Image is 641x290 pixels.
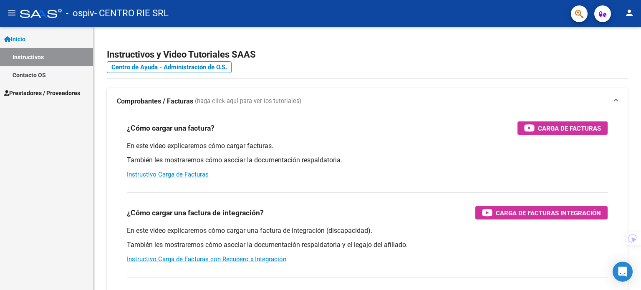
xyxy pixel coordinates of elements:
strong: Comprobantes / Facturas [117,97,193,106]
span: Inicio [4,35,25,44]
a: Instructivo Carga de Facturas con Recupero x Integración [127,255,286,263]
mat-icon: menu [7,8,17,18]
span: Carga de Facturas [538,123,601,134]
span: Carga de Facturas Integración [496,208,601,218]
button: Carga de Facturas [517,121,608,135]
span: - CENTRO RIE SRL [94,4,169,23]
mat-icon: person [624,8,634,18]
span: - ospiv [66,4,94,23]
p: En este video explicaremos cómo cargar una factura de integración (discapacidad). [127,226,608,235]
h3: ¿Cómo cargar una factura de integración? [127,207,264,219]
a: Centro de Ayuda - Administración de O.S. [107,61,232,73]
span: Prestadores / Proveedores [4,88,80,98]
h3: ¿Cómo cargar una factura? [127,122,215,134]
div: Open Intercom Messenger [613,262,633,282]
p: En este video explicaremos cómo cargar facturas. [127,141,608,151]
button: Carga de Facturas Integración [475,206,608,219]
p: También les mostraremos cómo asociar la documentación respaldatoria y el legajo del afiliado. [127,240,608,250]
h2: Instructivos y Video Tutoriales SAAS [107,47,628,63]
p: También les mostraremos cómo asociar la documentación respaldatoria. [127,156,608,165]
span: (haga click aquí para ver los tutoriales) [195,97,301,106]
a: Instructivo Carga de Facturas [127,171,209,178]
mat-expansion-panel-header: Comprobantes / Facturas (haga click aquí para ver los tutoriales) [107,88,628,115]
